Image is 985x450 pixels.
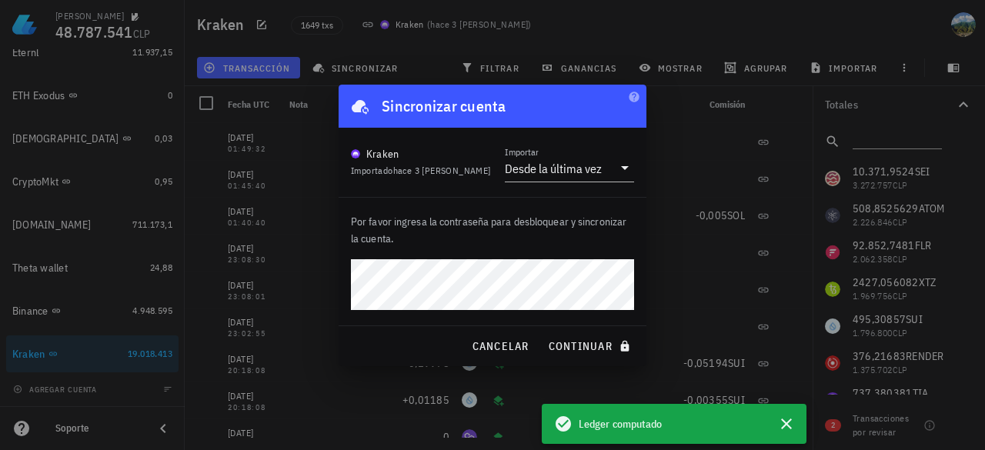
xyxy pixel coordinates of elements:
button: cancelar [465,332,535,360]
img: krakenfx [351,149,360,158]
div: Desde la última vez [505,161,602,176]
p: Por favor ingresa la contraseña para desbloquear y sincronizar la cuenta. [351,213,634,247]
span: continuar [548,339,634,353]
label: Importar [505,146,539,158]
button: continuar [542,332,640,360]
div: ImportarDesde la última vez [505,155,634,182]
div: Kraken [366,146,399,162]
span: Ledger computado [579,415,663,432]
span: cancelar [471,339,529,353]
span: Importado [351,165,491,176]
span: hace 3 [PERSON_NAME] [393,165,491,176]
div: Sincronizar cuenta [382,94,506,118]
